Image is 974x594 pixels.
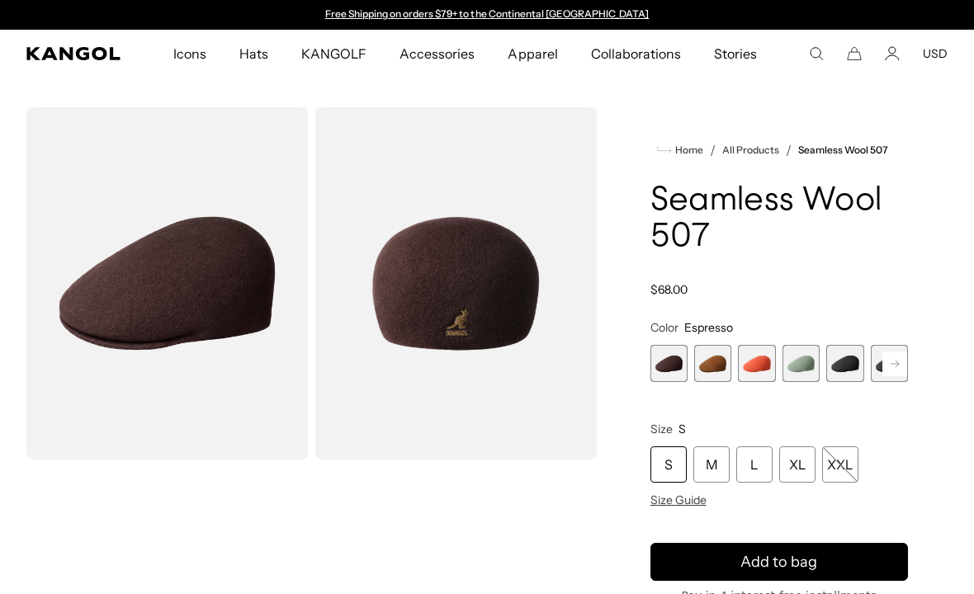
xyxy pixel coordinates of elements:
[694,345,731,382] label: Rustic Caramel
[738,345,775,382] label: Coral Flame
[697,30,773,78] a: Stories
[650,345,688,382] div: 1 of 9
[722,144,779,156] a: All Products
[315,107,598,460] img: color-espresso
[26,107,309,460] img: color-espresso
[26,47,121,60] a: Kangol
[657,143,703,158] a: Home
[491,30,574,78] a: Apparel
[508,30,557,78] span: Apparel
[779,446,816,483] div: XL
[400,30,475,78] span: Accessories
[650,543,909,581] button: Add to bag
[325,7,650,20] a: Free Shipping on orders $79+ to the Continental [GEOGRAPHIC_DATA]
[693,446,730,483] div: M
[285,30,383,78] a: KANGOLF
[650,183,909,256] h1: Seamless Wool 507
[714,30,757,78] span: Stories
[783,345,820,382] div: 4 of 9
[703,140,716,160] li: /
[798,144,888,156] a: Seamless Wool 507
[847,46,862,61] button: Cart
[650,422,673,436] span: Size
[317,8,657,21] div: Announcement
[871,345,908,382] label: Black
[317,8,657,21] div: 1 of 2
[694,345,731,382] div: 2 of 9
[738,345,775,382] div: 3 of 9
[301,30,366,78] span: KANGOLF
[173,30,206,78] span: Icons
[650,446,687,483] div: S
[383,30,491,78] a: Accessories
[157,30,223,78] a: Icons
[650,493,707,507] span: Size Guide
[779,140,792,160] li: /
[826,345,863,382] label: Black/Gold
[826,345,863,382] div: 5 of 9
[822,446,858,483] div: XXL
[574,30,697,78] a: Collaborations
[591,30,681,78] span: Collaborations
[239,30,268,78] span: Hats
[223,30,285,78] a: Hats
[672,144,703,156] span: Home
[809,46,824,61] summary: Search here
[923,46,948,61] button: USD
[650,345,688,382] label: Espresso
[650,320,678,335] span: Color
[650,282,688,297] span: $68.00
[740,551,817,573] span: Add to bag
[871,345,908,382] div: 6 of 9
[736,446,773,483] div: L
[317,8,657,21] slideshow-component: Announcement bar
[684,320,733,335] span: Espresso
[678,422,686,436] span: S
[783,345,820,382] label: Sage Green
[885,46,900,61] a: Account
[650,140,909,160] nav: breadcrumbs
